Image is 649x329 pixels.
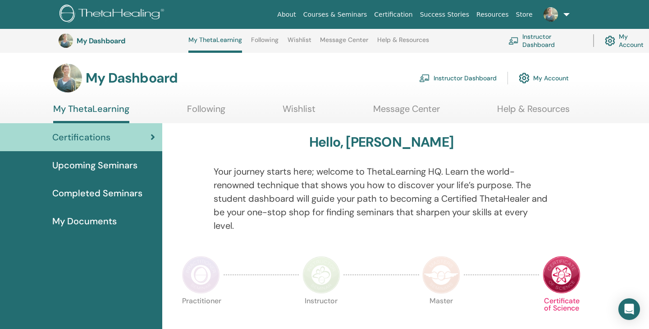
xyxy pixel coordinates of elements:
p: Your journey starts here; welcome to ThetaLearning HQ. Learn the world-renowned technique that sh... [214,165,549,232]
img: chalkboard-teacher.svg [419,74,430,82]
span: Completed Seminars [52,186,142,200]
a: Instructor Dashboard [419,68,497,88]
a: Help & Resources [497,103,570,121]
img: logo.png [59,5,167,25]
img: default.jpg [544,7,558,22]
img: default.jpg [59,33,73,48]
span: Upcoming Seminars [52,158,137,172]
a: Following [187,103,225,121]
a: My ThetaLearning [188,36,242,53]
h3: Hello, [PERSON_NAME] [309,134,453,150]
img: default.jpg [53,64,82,93]
span: My Documents [52,214,117,228]
a: Success Stories [416,6,473,23]
img: Instructor [302,256,340,294]
a: My Account [519,68,569,88]
a: Following [251,36,279,51]
span: Certifications [52,130,110,144]
img: cog.svg [605,33,615,48]
a: Message Center [320,36,368,51]
a: Courses & Seminars [300,6,371,23]
img: Master [422,256,460,294]
a: Help & Resources [377,36,429,51]
a: Store [512,6,536,23]
img: cog.svg [519,70,530,86]
img: Practitioner [182,256,220,294]
a: About [274,6,299,23]
a: Wishlist [288,36,311,51]
div: Open Intercom Messenger [618,298,640,320]
a: Resources [473,6,512,23]
a: Wishlist [283,103,315,121]
a: Certification [370,6,416,23]
a: Message Center [373,103,440,121]
img: chalkboard-teacher.svg [508,37,519,45]
h3: My Dashboard [86,70,178,86]
a: Instructor Dashboard [508,31,582,51]
img: Certificate of Science [543,256,580,294]
h3: My Dashboard [77,37,167,45]
a: My ThetaLearning [53,103,129,123]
